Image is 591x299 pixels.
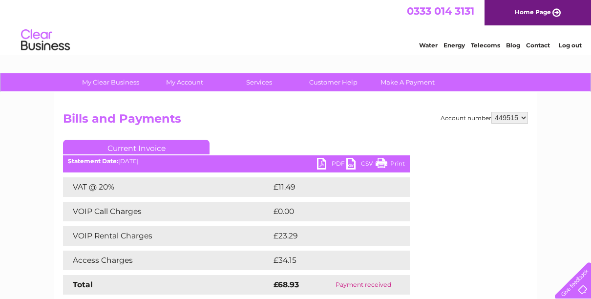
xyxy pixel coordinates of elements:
[271,202,387,221] td: £0.00
[63,226,271,246] td: VOIP Rental Charges
[63,202,271,221] td: VOIP Call Charges
[441,112,528,124] div: Account number
[506,42,520,49] a: Blog
[63,177,271,197] td: VAT @ 20%
[293,73,374,91] a: Customer Help
[271,251,389,270] td: £34.15
[346,158,376,172] a: CSV
[219,73,299,91] a: Services
[271,177,388,197] td: £11.49
[559,42,582,49] a: Log out
[419,42,438,49] a: Water
[367,73,448,91] a: Make A Payment
[471,42,500,49] a: Telecoms
[73,280,93,289] strong: Total
[63,251,271,270] td: Access Charges
[63,112,528,130] h2: Bills and Payments
[376,158,405,172] a: Print
[63,158,410,165] div: [DATE]
[407,5,474,17] a: 0333 014 3131
[68,157,118,165] b: Statement Date:
[145,73,225,91] a: My Account
[21,25,70,55] img: logo.png
[70,73,151,91] a: My Clear Business
[443,42,465,49] a: Energy
[317,275,410,295] td: Payment received
[526,42,550,49] a: Contact
[63,140,210,154] a: Current Invoice
[274,280,299,289] strong: £68.93
[271,226,390,246] td: £23.29
[317,158,346,172] a: PDF
[65,5,527,47] div: Clear Business is a trading name of Verastar Limited (registered in [GEOGRAPHIC_DATA] No. 3667643...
